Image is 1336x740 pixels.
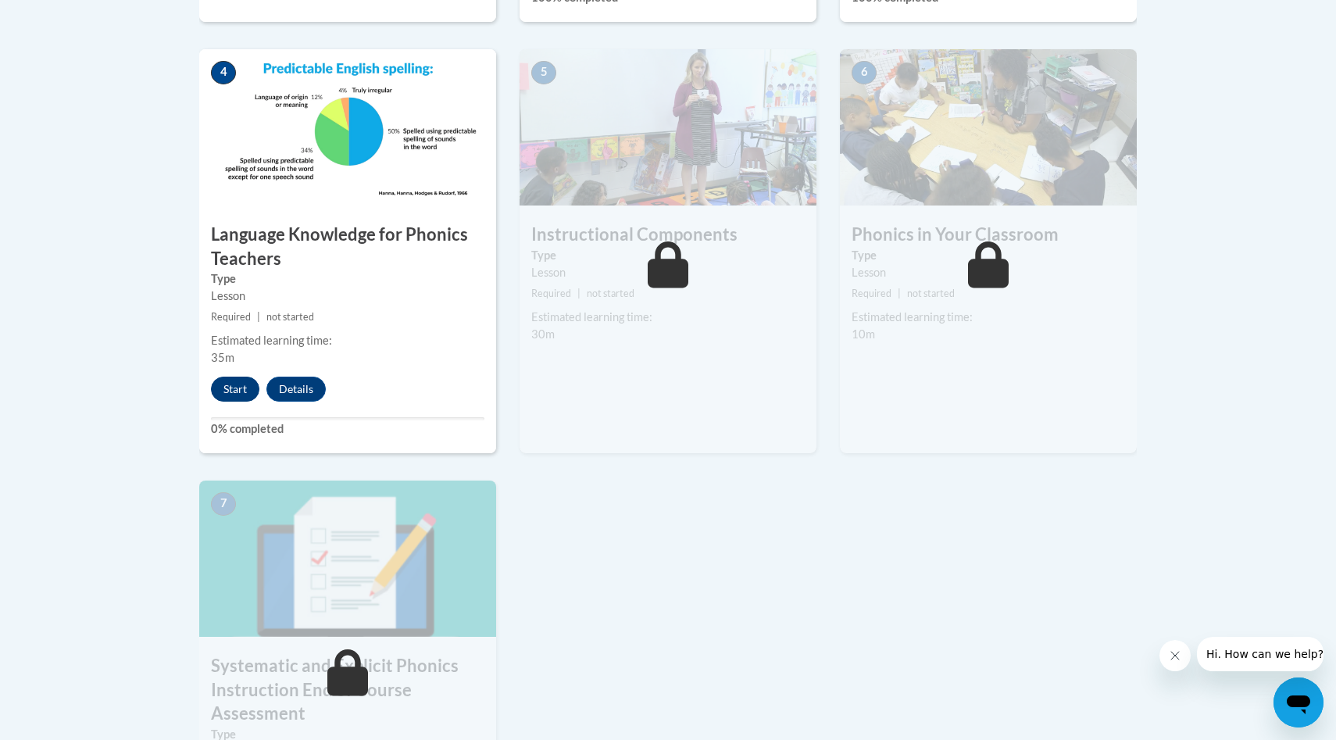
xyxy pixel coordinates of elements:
[1159,640,1191,671] iframe: Close message
[1273,677,1323,727] iframe: Button to launch messaging window
[907,288,955,299] span: not started
[531,309,805,326] div: Estimated learning time:
[199,654,496,726] h3: Systematic and Explicit Phonics Instruction End of Course Assessment
[520,223,816,247] h3: Instructional Components
[211,288,484,305] div: Lesson
[520,49,816,206] img: Course Image
[211,311,251,323] span: Required
[531,327,555,341] span: 30m
[840,223,1137,247] h3: Phonics in Your Classroom
[211,420,484,438] label: 0% completed
[531,61,556,84] span: 5
[257,311,260,323] span: |
[531,247,805,264] label: Type
[577,288,580,299] span: |
[587,288,634,299] span: not started
[852,61,877,84] span: 6
[199,49,496,206] img: Course Image
[852,309,1125,326] div: Estimated learning time:
[199,481,496,637] img: Course Image
[840,49,1137,206] img: Course Image
[266,311,314,323] span: not started
[211,377,259,402] button: Start
[266,377,326,402] button: Details
[211,270,484,288] label: Type
[211,332,484,349] div: Estimated learning time:
[898,288,901,299] span: |
[211,492,236,516] span: 7
[852,247,1125,264] label: Type
[211,61,236,84] span: 4
[852,327,875,341] span: 10m
[1197,637,1323,671] iframe: Message from company
[531,264,805,281] div: Lesson
[852,288,891,299] span: Required
[199,223,496,271] h3: Language Knowledge for Phonics Teachers
[211,351,234,364] span: 35m
[852,264,1125,281] div: Lesson
[531,288,571,299] span: Required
